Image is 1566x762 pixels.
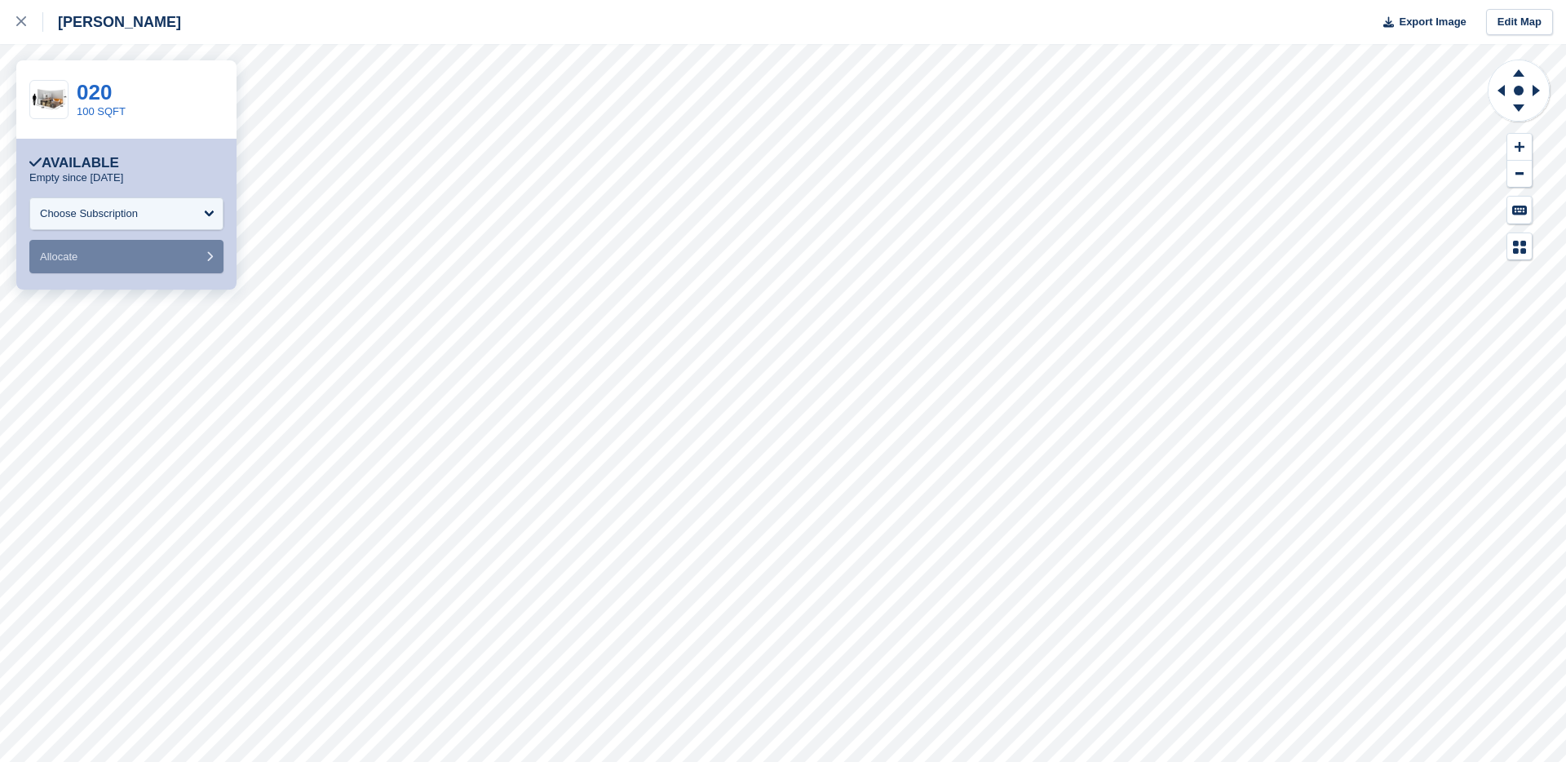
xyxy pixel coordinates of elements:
[1507,134,1532,161] button: Zoom In
[43,12,181,32] div: [PERSON_NAME]
[1507,197,1532,224] button: Keyboard Shortcuts
[77,80,112,104] a: 020
[29,240,223,273] button: Allocate
[1399,14,1466,30] span: Export Image
[1507,233,1532,260] button: Map Legend
[40,206,138,222] div: Choose Subscription
[30,86,68,114] img: 100-sqft-unit%20(1).jpg
[40,250,77,263] span: Allocate
[1507,161,1532,188] button: Zoom Out
[29,171,123,184] p: Empty since [DATE]
[1486,9,1553,36] a: Edit Map
[29,155,119,171] div: Available
[1374,9,1466,36] button: Export Image
[77,105,126,117] a: 100 SQFT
